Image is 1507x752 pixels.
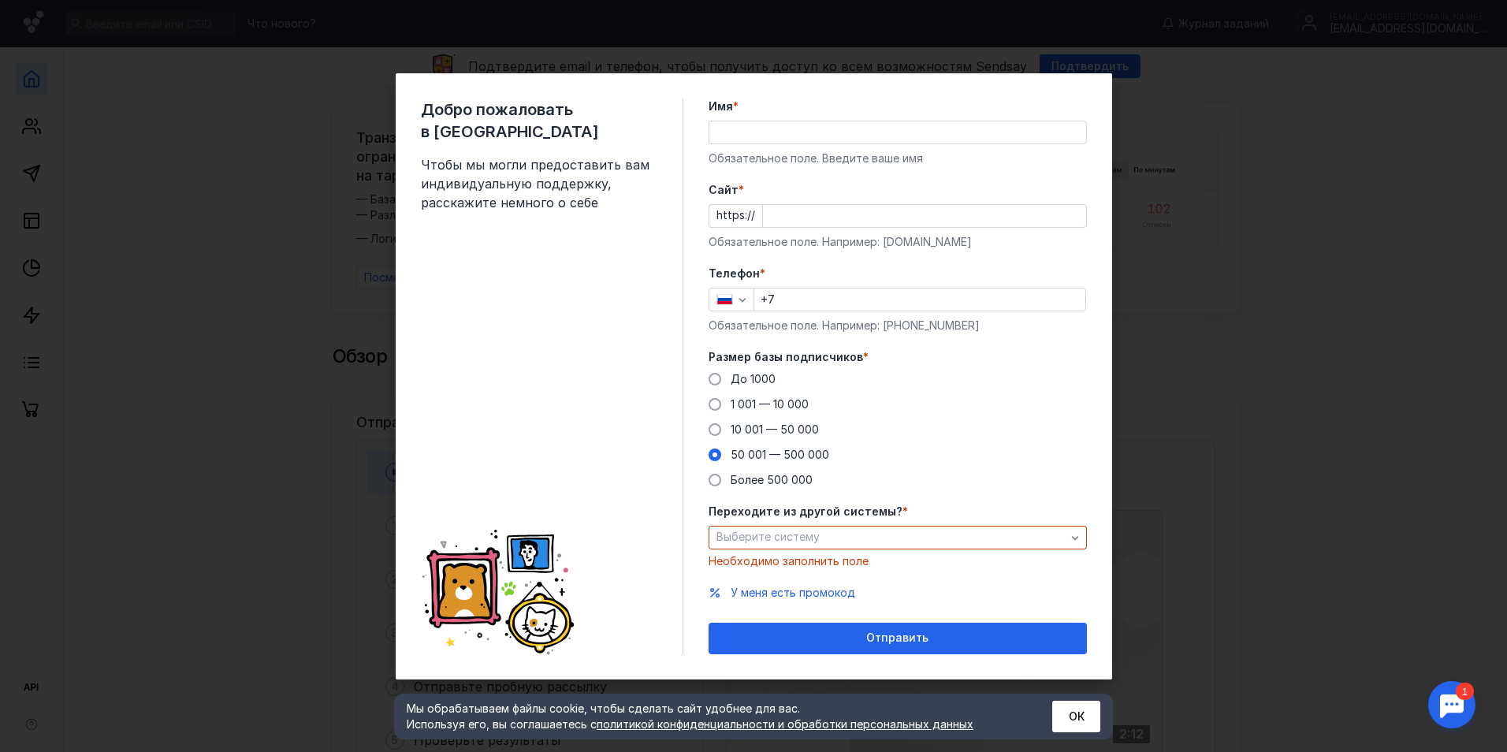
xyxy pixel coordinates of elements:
div: Мы обрабатываем файлы cookie, чтобы сделать сайт удобнее для вас. Используя его, вы соглашаетесь c [407,701,1014,732]
span: Переходите из другой системы? [709,504,902,519]
span: Более 500 000 [731,473,813,486]
div: 1 [35,9,54,27]
a: политикой конфиденциальности и обработки персональных данных [597,717,973,731]
div: Необходимо заполнить поле [709,553,1087,569]
span: 1 001 — 10 000 [731,397,809,411]
span: Cайт [709,182,739,198]
span: Чтобы мы могли предоставить вам индивидуальную поддержку, расскажите немного о себе [421,155,657,212]
span: Добро пожаловать в [GEOGRAPHIC_DATA] [421,99,657,143]
span: Отправить [866,631,928,645]
span: Имя [709,99,733,114]
span: У меня есть промокод [731,586,855,599]
span: До 1000 [731,372,776,385]
div: Обязательное поле. Например: [DOMAIN_NAME] [709,234,1087,250]
button: Отправить [709,623,1087,654]
button: ОК [1052,701,1100,732]
button: У меня есть промокод [731,585,855,601]
span: Выберите систему [716,530,820,543]
div: Обязательное поле. Например: [PHONE_NUMBER] [709,318,1087,333]
div: Обязательное поле. Введите ваше имя [709,151,1087,166]
span: 10 001 — 50 000 [731,423,819,436]
button: Выберите систему [709,526,1087,549]
span: Телефон [709,266,760,281]
span: Размер базы подписчиков [709,349,863,365]
span: 50 001 — 500 000 [731,448,829,461]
